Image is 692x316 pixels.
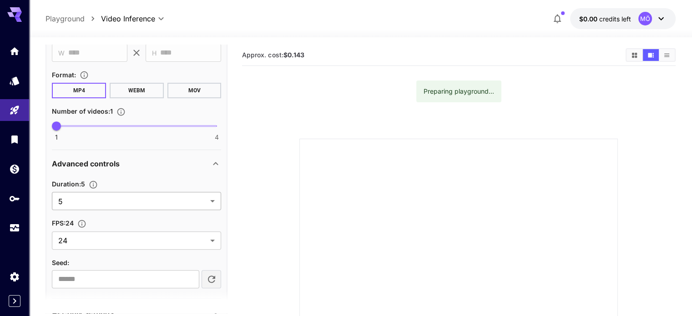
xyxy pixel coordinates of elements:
span: FPS : 24 [52,219,74,227]
button: Show media in video view [643,49,659,61]
div: MÖ [638,12,652,25]
div: Usage [9,222,20,234]
button: Specify how many videos to generate in a single request. Each video generation will be charged se... [113,107,129,116]
button: Expand sidebar [9,295,20,307]
span: Approx. cost: [242,51,304,59]
span: Video Inference [101,13,155,24]
div: $0.00 [579,14,631,24]
div: Playground [9,105,20,116]
button: Show media in list view [659,49,675,61]
div: Show media in grid viewShow media in video viewShow media in list view [626,48,676,62]
div: Models [9,75,20,86]
span: 4 [215,133,219,142]
button: Set the number of duration [85,180,101,189]
div: Home [9,45,20,57]
div: Preparing playground... [424,83,494,100]
p: Advanced controls [52,158,120,169]
span: $0.00 [579,15,599,23]
button: MP4 [52,83,106,98]
span: H [152,48,157,58]
span: 1 [55,133,58,142]
div: Wallet [9,163,20,175]
nav: breadcrumb [45,13,101,24]
div: Library [9,134,20,145]
span: Duration : 5 [52,180,85,188]
button: Show media in grid view [626,49,642,61]
div: Advanced controls [52,153,221,175]
div: API Keys [9,193,20,204]
button: Set the fps [74,219,90,228]
button: WEBM [110,83,164,98]
span: credits left [599,15,631,23]
b: $0.143 [283,51,304,59]
a: Playground [45,13,85,24]
span: 24 [58,235,207,246]
span: 5 [58,196,207,207]
span: Seed : [52,259,69,266]
button: Choose the file format for the output video. [76,70,92,80]
span: Format : [52,71,76,79]
div: Settings [9,271,20,282]
button: MOV [167,83,222,98]
button: $0.00MÖ [570,8,676,29]
span: Number of videos : 1 [52,107,113,115]
span: W [58,48,65,58]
